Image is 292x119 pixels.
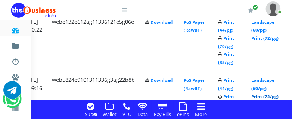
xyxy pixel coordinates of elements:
a: Nigerian VTU [28,82,91,94]
a: Sub [83,110,99,118]
a: Fund wallet [11,36,20,54]
a: Pay Bills [152,110,174,118]
a: Chat for support [3,87,21,99]
a: Data [135,110,150,118]
td: [DATE] 05:10:22 PM [17,13,47,71]
img: User [266,1,281,16]
a: Print (72/pg) [252,35,279,41]
a: International VTU [28,93,91,105]
small: Sub [85,111,97,118]
a: Print (72/pg) [252,94,279,99]
small: Data [137,111,148,118]
small: VTU [122,111,131,118]
a: Print (85/pg) [218,51,234,65]
small: ePins [177,111,189,118]
small: Pay Bills [154,111,171,118]
a: Print (44/pg) [218,77,234,91]
small: More [195,111,207,118]
a: Wallet [100,110,119,118]
a: Miscellaneous Payments [11,67,20,85]
a: Download [150,77,173,83]
a: Chat for support [4,96,20,108]
td: webe132e612ag11336121e5g06e [47,13,140,71]
a: PoS Paper (RawBT) [184,77,205,91]
a: Transactions [11,51,20,69]
a: Dashboard [11,20,20,38]
i: Renew/Upgrade Subscription [248,7,254,13]
a: Download [150,19,173,25]
span: Renew/Upgrade Subscription [253,4,258,10]
a: Landscape (60/pg) [252,77,275,91]
a: Print (70/pg) [218,35,234,49]
img: Logo [11,3,56,18]
a: ePins [175,110,192,118]
small: Wallet [103,111,117,118]
a: Print (70/pg) [218,94,234,107]
a: VTU [120,110,134,118]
